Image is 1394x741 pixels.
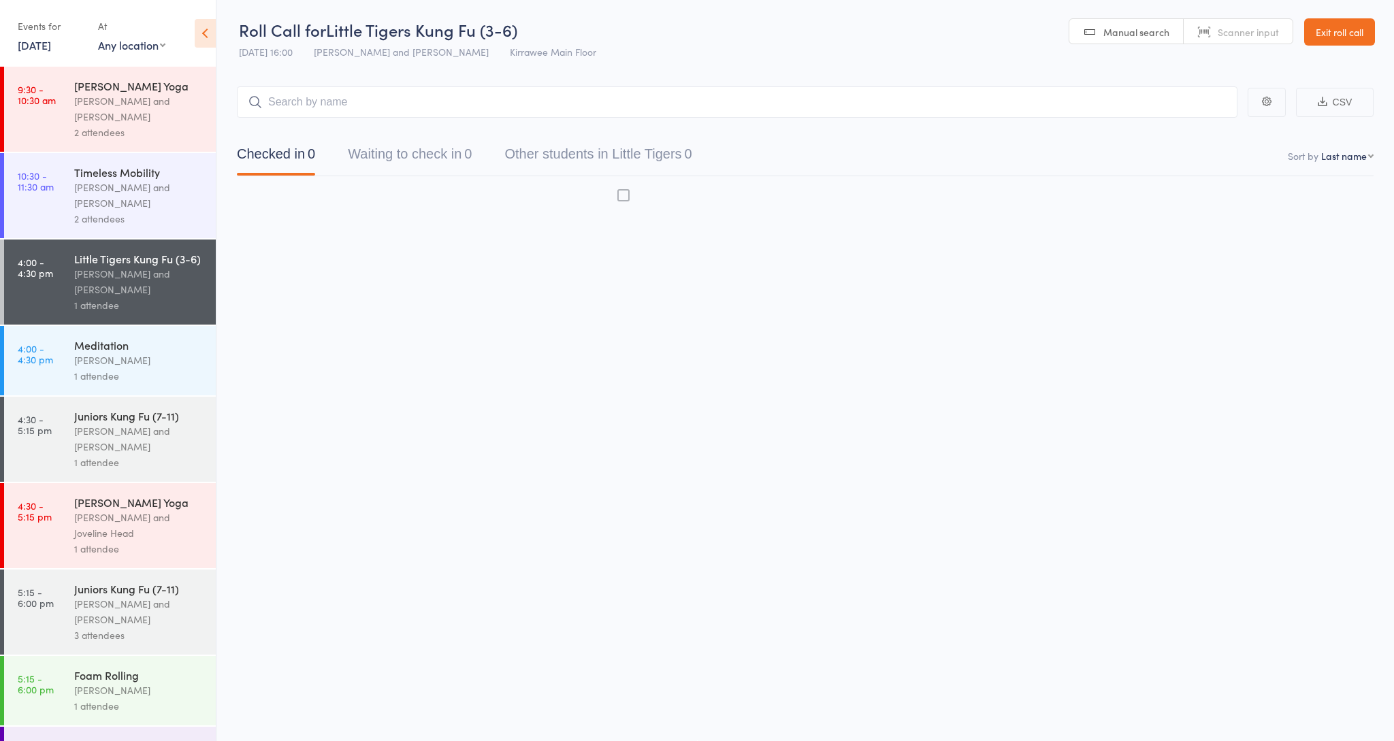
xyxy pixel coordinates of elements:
[237,139,315,176] button: Checked in0
[1296,88,1374,117] button: CSV
[74,180,204,211] div: [PERSON_NAME] and [PERSON_NAME]
[18,84,56,105] time: 9:30 - 10:30 am
[18,500,52,522] time: 4:30 - 5:15 pm
[74,165,204,180] div: Timeless Mobility
[98,15,165,37] div: At
[74,668,204,682] div: Foam Rolling
[74,297,204,313] div: 1 attendee
[685,146,692,161] div: 0
[4,326,216,395] a: 4:00 -4:30 pmMeditation[PERSON_NAME]1 attendee
[74,510,204,541] div: [PERSON_NAME] and Joveline Head
[314,45,489,59] span: [PERSON_NAME] and [PERSON_NAME]
[98,37,165,52] div: Any location
[18,170,54,192] time: 10:30 - 11:30 am
[1218,25,1279,39] span: Scanner input
[74,682,204,698] div: [PERSON_NAME]
[18,343,53,365] time: 4:00 - 4:30 pm
[1288,149,1318,163] label: Sort by
[74,211,204,227] div: 2 attendees
[74,596,204,627] div: [PERSON_NAME] and [PERSON_NAME]
[74,337,204,352] div: Meditation
[74,627,204,643] div: 3 attendees
[18,37,51,52] a: [DATE]
[74,78,204,93] div: [PERSON_NAME] Yoga
[239,18,326,41] span: Roll Call for
[74,495,204,510] div: [PERSON_NAME] Yoga
[74,125,204,140] div: 2 attendees
[4,656,216,725] a: 5:15 -6:00 pmFoam Rolling[PERSON_NAME]1 attendee
[4,67,216,152] a: 9:30 -10:30 am[PERSON_NAME] Yoga[PERSON_NAME] and [PERSON_NAME]2 attendees
[74,251,204,266] div: Little Tigers Kung Fu (3-6)
[74,368,204,384] div: 1 attendee
[74,581,204,596] div: Juniors Kung Fu (7-11)
[4,153,216,238] a: 10:30 -11:30 amTimeless Mobility[PERSON_NAME] and [PERSON_NAME]2 attendees
[74,541,204,557] div: 1 attendee
[4,240,216,325] a: 4:00 -4:30 pmLittle Tigers Kung Fu (3-6)[PERSON_NAME] and [PERSON_NAME]1 attendee
[74,93,204,125] div: [PERSON_NAME] and [PERSON_NAME]
[74,408,204,423] div: Juniors Kung Fu (7-11)
[74,423,204,455] div: [PERSON_NAME] and [PERSON_NAME]
[1103,25,1169,39] span: Manual search
[237,86,1237,118] input: Search by name
[239,45,293,59] span: [DATE] 16:00
[18,673,54,695] time: 5:15 - 6:00 pm
[18,257,53,278] time: 4:00 - 4:30 pm
[326,18,517,41] span: Little Tigers Kung Fu (3-6)
[74,266,204,297] div: [PERSON_NAME] and [PERSON_NAME]
[348,139,472,176] button: Waiting to check in0
[18,414,52,435] time: 4:30 - 5:15 pm
[74,698,204,714] div: 1 attendee
[504,139,692,176] button: Other students in Little Tigers0
[18,587,54,608] time: 5:15 - 6:00 pm
[4,397,216,482] a: 4:30 -5:15 pmJuniors Kung Fu (7-11)[PERSON_NAME] and [PERSON_NAME]1 attendee
[464,146,472,161] div: 0
[18,15,84,37] div: Events for
[1321,149,1367,163] div: Last name
[1304,18,1375,46] a: Exit roll call
[4,570,216,655] a: 5:15 -6:00 pmJuniors Kung Fu (7-11)[PERSON_NAME] and [PERSON_NAME]3 attendees
[74,352,204,368] div: [PERSON_NAME]
[4,483,216,568] a: 4:30 -5:15 pm[PERSON_NAME] Yoga[PERSON_NAME] and Joveline Head1 attendee
[510,45,596,59] span: Kirrawee Main Floor
[308,146,315,161] div: 0
[74,455,204,470] div: 1 attendee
